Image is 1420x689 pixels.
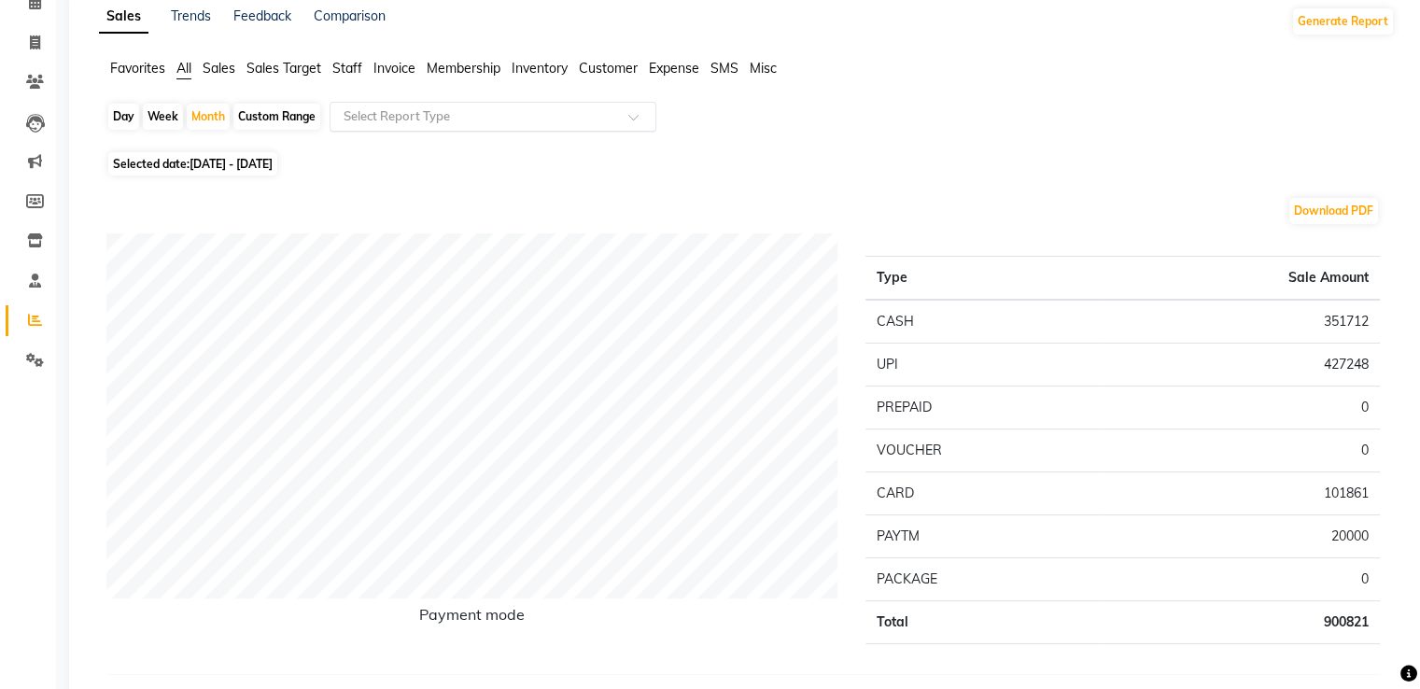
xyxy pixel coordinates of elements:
[1293,8,1393,35] button: Generate Report
[108,152,277,176] span: Selected date:
[1103,257,1380,301] th: Sale Amount
[1103,300,1380,344] td: 351712
[750,60,777,77] span: Misc
[1289,198,1378,224] button: Download PDF
[1103,344,1380,387] td: 427248
[512,60,568,77] span: Inventory
[143,104,183,130] div: Week
[865,300,1103,344] td: CASH
[233,104,320,130] div: Custom Range
[579,60,638,77] span: Customer
[865,601,1103,644] td: Total
[332,60,362,77] span: Staff
[176,60,191,77] span: All
[865,472,1103,515] td: CARD
[1103,472,1380,515] td: 101861
[710,60,738,77] span: SMS
[1103,558,1380,601] td: 0
[1103,601,1380,644] td: 900821
[1103,387,1380,429] td: 0
[246,60,321,77] span: Sales Target
[187,104,230,130] div: Month
[865,387,1103,429] td: PREPAID
[314,7,386,24] a: Comparison
[106,606,837,631] h6: Payment mode
[649,60,699,77] span: Expense
[190,157,273,171] span: [DATE] - [DATE]
[1103,515,1380,558] td: 20000
[1103,429,1380,472] td: 0
[865,429,1103,472] td: VOUCHER
[171,7,211,24] a: Trends
[110,60,165,77] span: Favorites
[373,60,415,77] span: Invoice
[865,558,1103,601] td: PACKAGE
[865,344,1103,387] td: UPI
[865,515,1103,558] td: PAYTM
[233,7,291,24] a: Feedback
[108,104,139,130] div: Day
[865,257,1103,301] th: Type
[427,60,500,77] span: Membership
[203,60,235,77] span: Sales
